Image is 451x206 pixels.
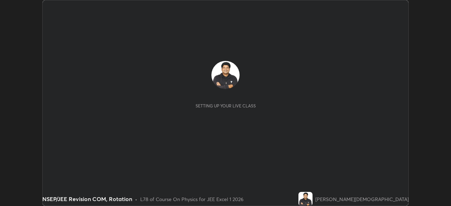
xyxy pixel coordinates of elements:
[196,103,256,108] div: Setting up your live class
[140,195,243,203] div: L78 of Course On Physics for JEE Excel 1 2026
[298,192,313,206] img: 50e6094f8501439ebc8b69c808db4f59.jpg
[135,195,137,203] div: •
[315,195,409,203] div: [PERSON_NAME][DEMOGRAPHIC_DATA]
[211,61,240,89] img: 50e6094f8501439ebc8b69c808db4f59.jpg
[42,195,132,203] div: NSEP/JEE Revision COM, Rotation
